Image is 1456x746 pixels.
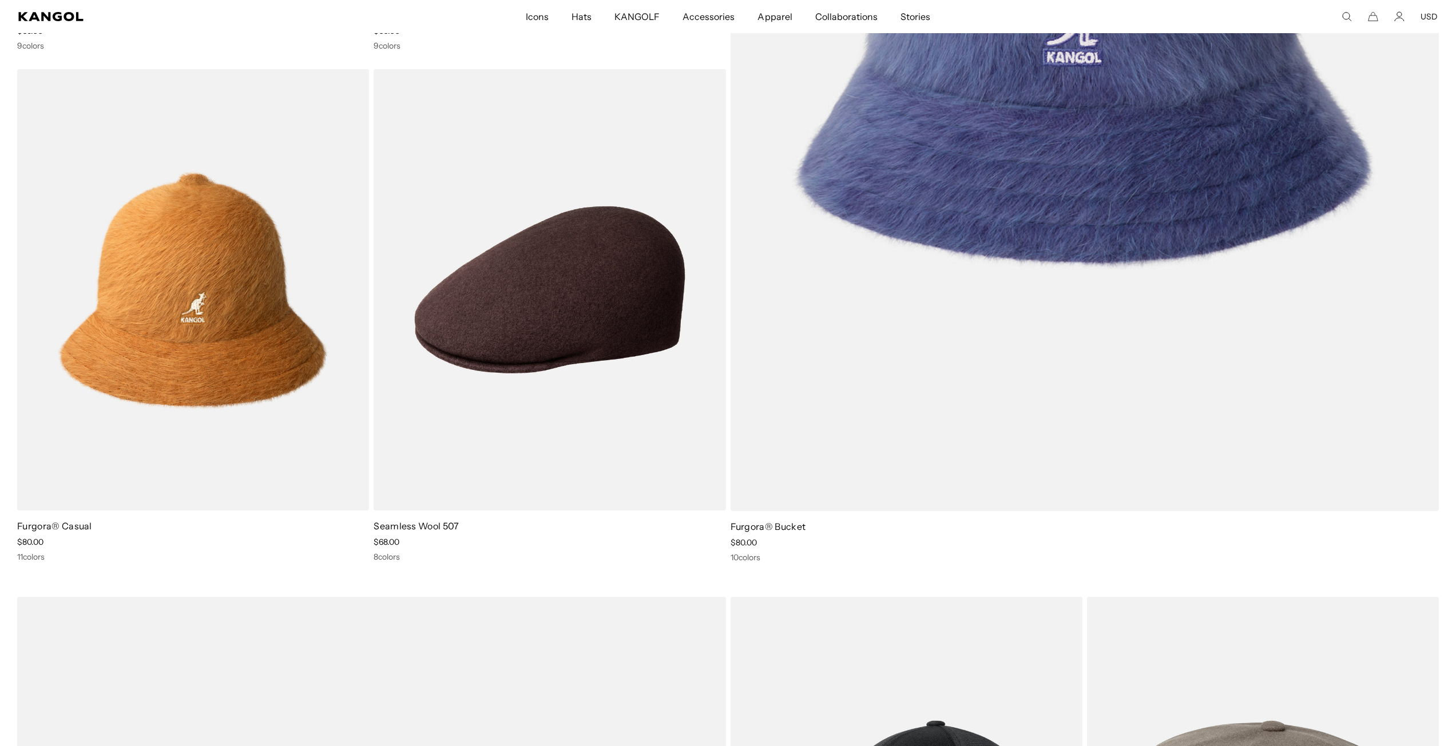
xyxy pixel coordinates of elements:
span: $80.00 [731,537,757,548]
img: Furgora® Casual [17,69,369,510]
a: Seamless Wool 507 [374,520,459,532]
div: 10 colors [731,552,1439,563]
button: USD [1421,11,1438,22]
a: Furgora® Casual [17,520,92,532]
span: $80.00 [17,537,43,547]
div: 9 colors [374,41,725,51]
a: Kangol [18,12,349,21]
summary: Search here [1342,11,1352,22]
a: Account [1394,11,1405,22]
a: Furgora® Bucket [731,521,806,532]
button: Cart [1368,11,1378,22]
div: 11 colors [17,552,369,562]
span: $68.00 [374,537,399,547]
img: Seamless Wool 507 [374,69,725,510]
div: 8 colors [374,552,725,562]
div: 9 colors [17,41,369,51]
